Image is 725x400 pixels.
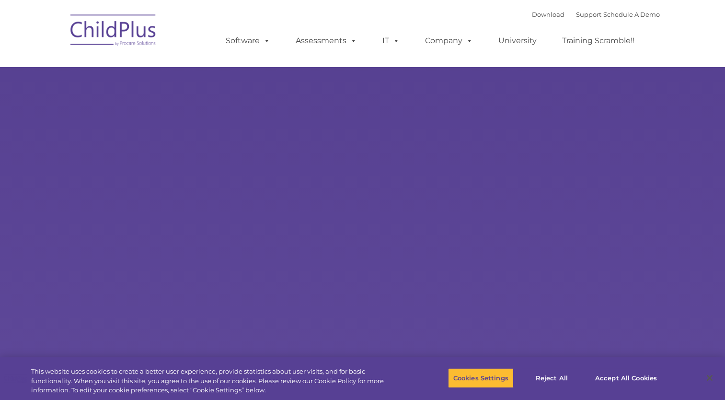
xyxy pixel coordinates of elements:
a: Assessments [286,31,367,50]
a: University [489,31,546,50]
a: Schedule A Demo [603,11,660,18]
img: ChildPlus by Procare Solutions [66,8,161,56]
div: This website uses cookies to create a better user experience, provide statistics about user visit... [31,367,399,395]
a: IT [373,31,409,50]
button: Reject All [522,368,582,388]
a: Support [576,11,601,18]
button: Cookies Settings [448,368,514,388]
font: | [532,11,660,18]
button: Close [699,367,720,388]
a: Company [415,31,483,50]
a: Training Scramble!! [552,31,644,50]
a: Download [532,11,564,18]
a: Software [216,31,280,50]
button: Accept All Cookies [590,368,662,388]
